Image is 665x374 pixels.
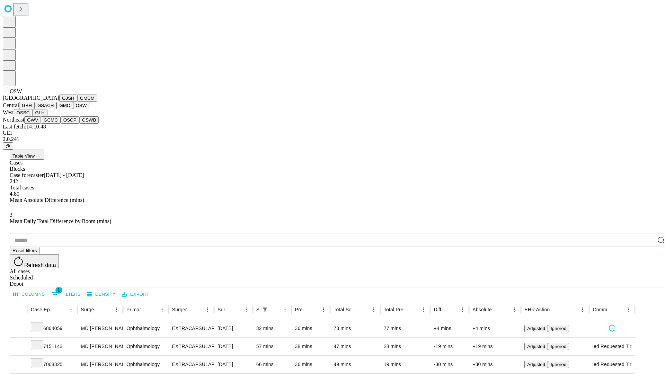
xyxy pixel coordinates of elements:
[61,116,79,124] button: OSCP
[66,305,76,314] button: Menu
[409,305,419,314] button: Sort
[77,95,97,102] button: GMCM
[203,305,212,314] button: Menu
[3,130,662,136] div: GEI
[126,307,147,312] div: Primary Service
[218,307,231,312] div: Surgery Date
[587,338,636,355] span: Used Requested Time
[472,338,517,355] div: +19 mins
[73,102,90,109] button: OSW
[295,320,327,337] div: 36 mins
[41,116,61,124] button: GCMC
[3,109,14,115] span: West
[384,320,427,337] div: 77 mins
[295,356,327,373] div: 36 mins
[280,305,290,314] button: Menu
[334,307,358,312] div: Total Scheduled Duration
[19,102,35,109] button: GBH
[44,172,84,178] span: [DATE] - [DATE]
[472,320,517,337] div: +4 mins
[120,289,151,300] button: Export
[434,338,465,355] div: -19 mins
[218,338,249,355] div: [DATE]
[384,338,427,355] div: 28 mins
[548,361,569,368] button: Ignored
[359,305,369,314] button: Sort
[500,305,509,314] button: Sort
[527,362,545,367] span: Adjusted
[509,305,519,314] button: Menu
[50,289,82,300] button: Show filters
[31,356,74,373] div: 7068325
[369,305,379,314] button: Menu
[434,356,465,373] div: -30 mins
[126,338,165,355] div: Ophthalmology
[14,359,24,371] button: Expand
[14,323,24,335] button: Expand
[112,305,121,314] button: Menu
[59,95,77,102] button: GJSH
[10,191,19,197] span: 4.80
[172,338,211,355] div: EXTRACAPSULAR CATARACT REMOVAL COMPLEX WITH IOL
[218,356,249,373] div: [DATE]
[81,338,119,355] div: MD [PERSON_NAME]
[14,109,33,116] button: OSSC
[172,356,211,373] div: EXTRACAPSULAR CATARACT REMOVAL WITH [MEDICAL_DATA]
[593,338,631,355] div: Used Requested Time
[551,362,566,367] span: Ignored
[10,172,44,178] span: Case forecaster
[551,326,566,331] span: Ignored
[10,247,39,254] button: Reset filters
[85,289,117,300] button: Density
[3,102,19,108] span: Central
[55,287,62,294] span: 1
[81,356,119,373] div: MD [PERSON_NAME]
[148,305,157,314] button: Sort
[10,88,22,94] span: OSW
[81,307,101,312] div: Surgeon Name
[524,343,548,350] button: Adjusted
[157,305,167,314] button: Menu
[10,212,12,218] span: 3
[10,178,18,184] span: 242
[524,361,548,368] button: Adjusted
[6,143,10,149] span: @
[3,117,24,123] span: Northeast
[56,102,73,109] button: GMC
[551,344,566,349] span: Ignored
[31,320,74,337] div: 6864059
[126,320,165,337] div: Ophthalmology
[295,307,309,312] div: Predicted In Room Duration
[3,95,59,101] span: [GEOGRAPHIC_DATA]
[578,305,587,314] button: Menu
[524,307,550,312] div: EHR Action
[256,307,259,312] div: Scheduled In Room Duration
[384,307,409,312] div: Total Predicted Duration
[593,356,631,373] div: Used Requested Time
[623,305,633,314] button: Menu
[32,109,47,116] button: GLH
[3,124,46,130] span: Last fetch: 14:10:48
[10,150,44,160] button: Table View
[10,218,111,224] span: Mean Daily Total Difference by Room (mins)
[334,338,377,355] div: 47 mins
[548,343,569,350] button: Ignored
[3,142,13,150] button: @
[334,356,377,373] div: 49 mins
[10,197,84,203] span: Mean Absolute Difference (mins)
[3,136,662,142] div: 2.0.241
[384,356,427,373] div: 19 mins
[260,305,270,314] button: Show filters
[593,307,613,312] div: Comments
[172,320,211,337] div: EXTRACAPSULAR CATARACT REMOVAL WITH [MEDICAL_DATA]
[12,153,35,159] span: Table View
[14,341,24,353] button: Expand
[434,307,447,312] div: Difference
[419,305,428,314] button: Menu
[12,248,37,253] span: Reset filters
[126,356,165,373] div: Ophthalmology
[271,305,280,314] button: Sort
[10,254,59,268] button: Refresh data
[295,338,327,355] div: 38 mins
[614,305,623,314] button: Sort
